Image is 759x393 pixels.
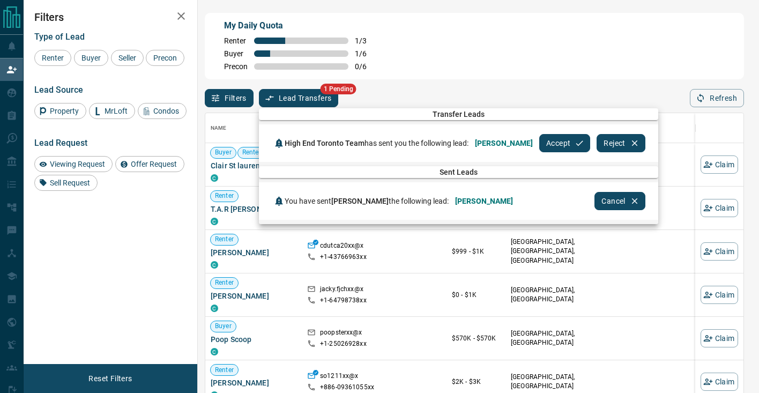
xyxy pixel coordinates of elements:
[539,134,590,152] button: Accept
[259,110,658,118] span: Transfer Leads
[285,139,364,147] span: High End Toronto Team
[285,139,468,147] span: has sent you the following lead:
[285,197,449,205] span: You have sent the following lead:
[259,168,658,176] span: Sent Leads
[455,197,513,205] span: [PERSON_NAME]
[594,192,645,210] button: Cancel
[475,139,533,147] span: [PERSON_NAME]
[331,197,389,205] span: [PERSON_NAME]
[597,134,645,152] button: Reject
